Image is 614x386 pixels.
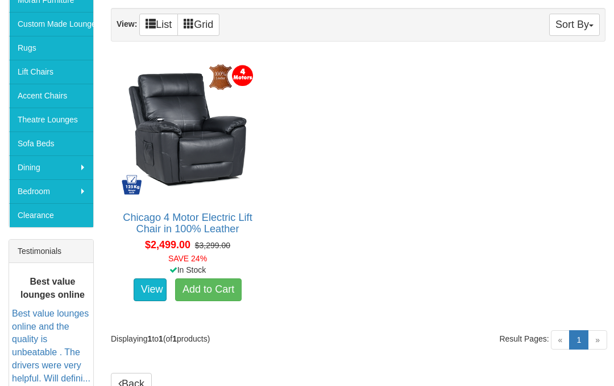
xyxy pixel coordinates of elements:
[9,12,93,36] a: Custom Made Lounges
[117,20,137,29] strong: View:
[9,108,93,132] a: Theatre Lounges
[145,239,190,251] span: $2,499.00
[9,179,93,203] a: Bedroom
[195,241,230,250] del: $3,299.00
[588,330,607,350] span: »
[117,59,258,200] img: Chicago 4 Motor Electric Lift Chair in 100% Leather
[175,278,242,301] a: Add to Cart
[9,132,93,155] a: Sofa Beds
[102,333,358,344] div: Displaying to (of products)
[569,330,588,350] a: 1
[9,240,93,263] div: Testimonials
[148,334,152,343] strong: 1
[159,334,163,343] strong: 1
[9,155,93,179] a: Dining
[9,84,93,108] a: Accent Chairs
[123,212,252,235] a: Chicago 4 Motor Electric Lift Chair in 100% Leather
[499,333,549,344] span: Result Pages:
[9,203,93,227] a: Clearance
[168,254,207,263] font: SAVE 24%
[549,14,600,36] button: Sort By
[177,14,219,36] a: Grid
[9,60,93,84] a: Lift Chairs
[134,278,167,301] a: View
[551,330,570,350] span: «
[20,277,85,299] b: Best value lounges online
[139,14,178,36] a: List
[9,36,93,60] a: Rugs
[172,334,177,343] strong: 1
[12,309,90,383] a: Best value lounges online and the quality is unbeatable . The drivers were very helpful. Will def...
[109,264,267,276] div: In Stock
